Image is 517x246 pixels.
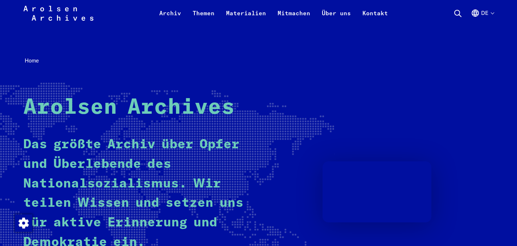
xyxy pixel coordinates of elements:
a: Kontakt [357,9,394,26]
a: Mitmachen [272,9,316,26]
span: Home [25,57,39,64]
img: Zustimmung ändern [15,214,32,232]
button: Deutsch, Sprachauswahl [471,9,494,26]
strong: Arolsen Archives [23,97,235,118]
a: Archiv [153,9,187,26]
nav: Breadcrumb [23,55,494,66]
div: Zustimmung ändern [15,214,32,231]
a: Themen [187,9,220,26]
nav: Primär [153,4,394,22]
a: Materialien [220,9,272,26]
a: Über uns [316,9,357,26]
